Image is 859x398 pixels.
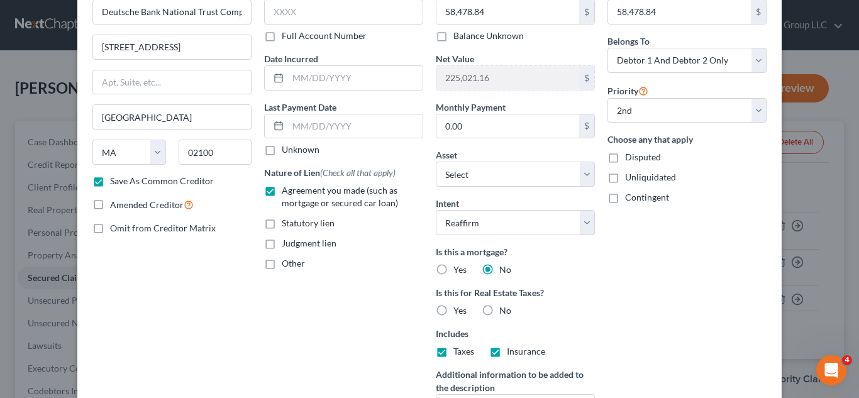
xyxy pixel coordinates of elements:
label: Last Payment Date [264,101,336,114]
input: Enter city... [93,105,251,129]
label: Nature of Lien [264,166,396,179]
span: Taxes [453,346,474,357]
span: Contingent [625,192,669,202]
input: MM/DD/YYYY [288,66,423,90]
span: Omit from Creditor Matrix [110,223,216,233]
span: Judgment lien [282,238,336,248]
span: (Check all that apply) [320,167,396,178]
label: Full Account Number [282,30,367,42]
label: Net Value [436,52,474,65]
label: Balance Unknown [453,30,524,42]
label: Unknown [282,143,319,156]
label: Additional information to be added to the description [436,368,595,394]
label: Is this for Real Estate Taxes? [436,286,595,299]
span: Disputed [625,152,661,162]
span: Insurance [507,346,545,357]
input: 0.00 [436,114,579,138]
span: Statutory lien [282,218,335,228]
span: Agreement you made (such as mortgage or secured car loan) [282,185,398,208]
span: Amended Creditor [110,199,184,210]
span: Belongs To [607,36,650,47]
label: Is this a mortgage? [436,245,595,258]
span: Unliquidated [625,172,676,182]
label: Intent [436,197,459,210]
input: Apt, Suite, etc... [93,70,251,94]
span: Other [282,258,305,268]
label: Monthly Payment [436,101,506,114]
label: Priority [607,83,648,98]
span: Yes [453,264,467,275]
label: Save As Common Creditor [110,175,214,187]
span: Yes [453,305,467,316]
span: 4 [842,355,852,365]
label: Choose any that apply [607,133,767,146]
input: 0.00 [436,66,579,90]
iframe: Intercom live chat [816,355,846,385]
div: $ [579,66,594,90]
div: $ [579,114,594,138]
span: No [499,305,511,316]
label: Date Incurred [264,52,318,65]
input: Enter address... [93,35,251,59]
label: Includes [436,327,595,340]
span: No [499,264,511,275]
span: Asset [436,150,457,160]
input: Enter zip... [179,140,252,165]
input: MM/DD/YYYY [288,114,423,138]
